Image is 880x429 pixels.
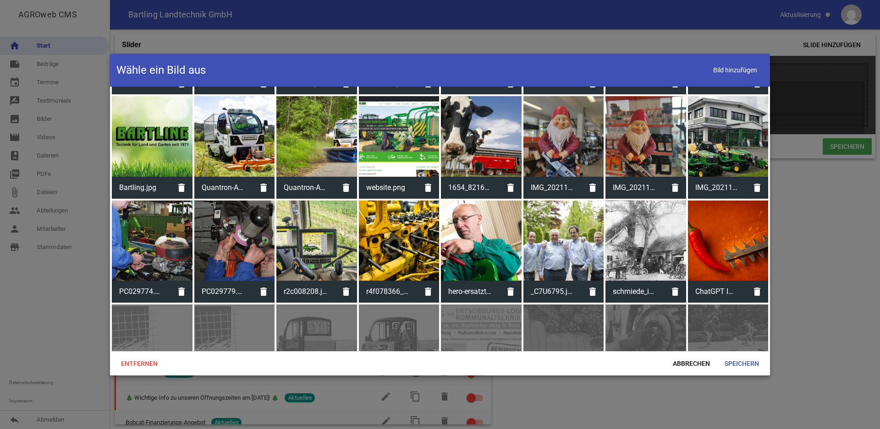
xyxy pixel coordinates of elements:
[664,177,686,199] i: delete
[276,176,335,200] span: Quantron-AG_Q-ELION_M-Serie_Kehrmaschine.jpg
[500,281,522,303] i: delete
[194,176,253,200] span: Quantron-AG_Q-ELION_M-Serie_Maehmaschine.jpg
[276,280,335,304] span: r2c008208.jpg
[170,177,192,199] i: delete
[746,281,768,303] i: delete
[253,177,275,199] i: delete
[707,61,764,80] span: Bild hinzufügen
[688,176,747,200] span: IMG_20211026_150205.jpg
[112,280,170,304] span: PC029774.JPG
[335,281,357,303] i: delete
[500,177,522,199] i: delete
[417,281,439,303] i: delete
[335,177,357,199] i: delete
[170,281,192,303] i: delete
[112,176,170,200] span: Bartling.jpg
[253,281,275,303] i: delete
[664,281,686,303] i: delete
[523,280,582,304] span: _C7U6795.jpg
[359,280,418,304] span: r4f078366_rrd.jpg
[114,355,165,372] span: Entfernen
[417,177,439,199] i: delete
[359,176,418,200] span: website.png
[582,177,604,199] i: delete
[194,280,253,304] span: PC029779.JPG
[582,281,604,303] i: delete
[688,280,747,304] span: ChatGPT Image 8. Sept. 2025, 10_55_54.png
[441,280,500,304] span: hero-ersatzteile.jpg
[441,176,500,200] span: 1654_8216_HIGH_EUROMIX 3 CL_Transport 5.jpg
[746,177,768,199] i: delete
[605,176,664,200] span: IMG_20211026_145021_Bokeh.jpg
[523,176,582,200] span: IMG_20211026_145003_Bokeh.jpg
[116,63,206,77] h4: Wähle ein Bild aus
[665,355,717,372] span: Abbrechen
[717,355,766,372] span: Speichern
[605,280,664,304] span: schmiede_interpoliert.png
